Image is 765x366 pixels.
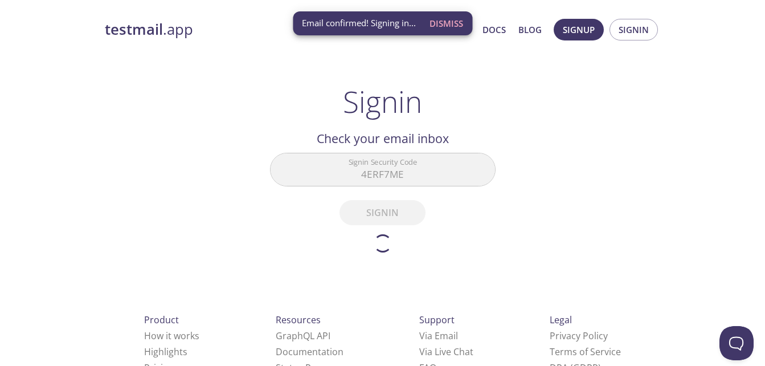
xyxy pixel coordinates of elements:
a: testmail.app [105,20,373,39]
span: Product [144,314,179,326]
span: Email confirmed! Signing in... [302,17,416,29]
a: Documentation [276,345,343,358]
a: Privacy Policy [550,330,608,342]
a: Via Live Chat [419,345,473,358]
a: Terms of Service [550,345,621,358]
a: Highlights [144,345,187,358]
span: Resources [276,314,321,326]
button: Dismiss [425,13,468,34]
button: Signup [554,19,604,40]
a: Docs [482,22,506,37]
iframe: Help Scout Beacon - Open [719,326,754,360]
button: Signin [609,19,658,40]
a: GraphQL API [276,330,330,342]
a: How it works [144,330,199,342]
a: Via Email [419,330,458,342]
strong: testmail [105,19,163,39]
span: Legal [550,314,572,326]
span: Dismiss [429,16,463,31]
span: Support [419,314,455,326]
h1: Signin [343,84,422,119]
a: Blog [518,22,542,37]
h2: Check your email inbox [270,129,496,148]
span: Signin [619,22,649,37]
span: Signup [563,22,595,37]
